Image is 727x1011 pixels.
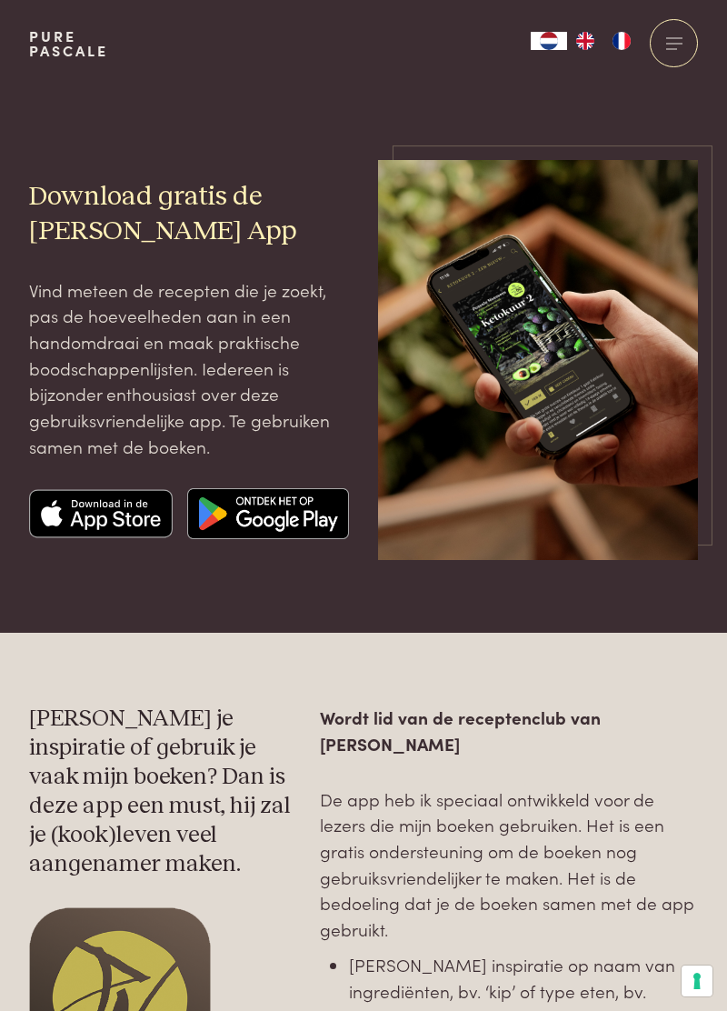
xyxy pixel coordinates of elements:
[531,32,640,50] aside: Language selected: Nederlands
[603,32,640,50] a: FR
[320,786,698,943] p: De app heb ik speciaal ontwikkeld voor de lezers die mijn boeken gebruiken. Het is een gratis ond...
[531,32,567,50] a: NL
[378,160,698,560] img: iPhone Mockup 15
[320,705,601,756] strong: Wordt lid van de receptenclub van [PERSON_NAME]
[29,180,349,247] h2: Download gratis de [PERSON_NAME] App
[531,32,567,50] div: Language
[29,488,173,539] img: Apple app store
[682,966,712,996] button: Uw voorkeuren voor toestemming voor trackingtechnologieën
[567,32,603,50] a: EN
[187,488,349,539] img: Google app store
[567,32,640,50] ul: Language list
[29,277,349,460] p: Vind meteen de recepten die je zoekt, pas de hoeveelheden aan in een handomdraai en maak praktisc...
[29,29,108,58] a: PurePascale
[29,705,291,878] h3: [PERSON_NAME] je inspiratie of gebruik je vaak mijn boeken? Dan is deze app een must, hij zal je ...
